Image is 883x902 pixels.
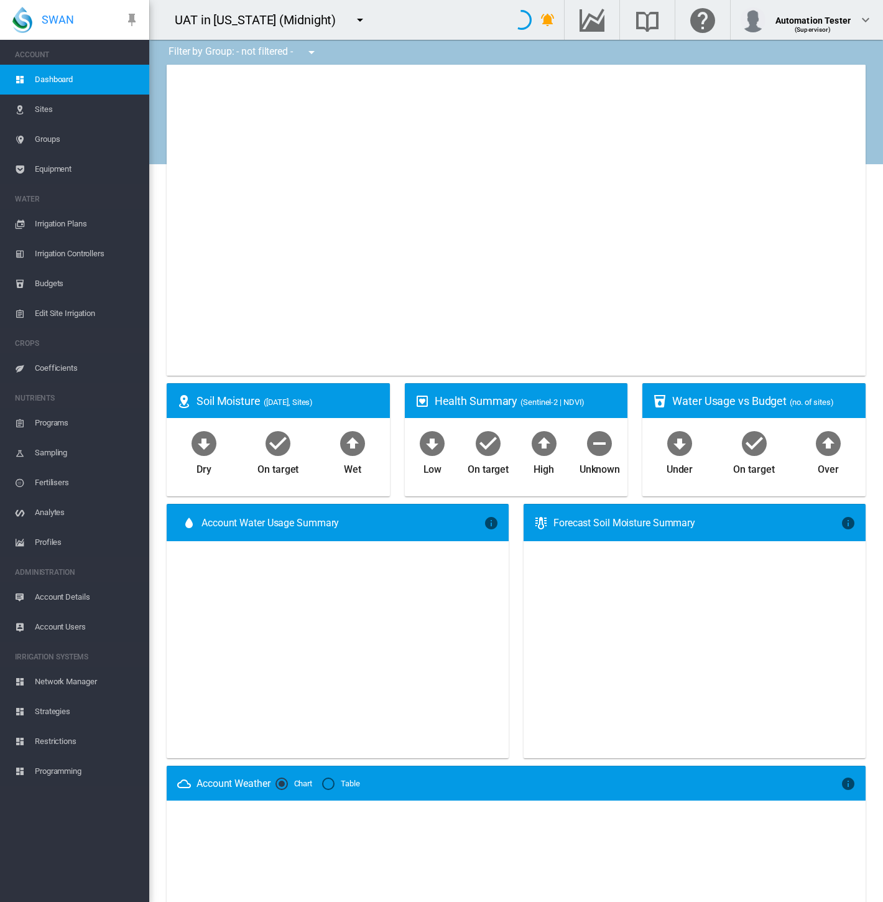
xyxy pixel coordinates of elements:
[177,776,192,791] md-icon: icon-weather-cloudy
[520,398,585,407] span: (Sentinel-2 | NDVI)
[667,458,693,477] div: Under
[35,756,139,786] span: Programming
[733,458,774,477] div: On target
[159,40,328,65] div: Filter by Group: - not filtered -
[175,11,347,29] div: UAT in [US_STATE] (Midnight)
[534,516,548,531] md-icon: icon-thermometer-lines
[263,428,293,458] md-icon: icon-checkbox-marked-circle
[35,239,139,269] span: Irrigation Controllers
[35,582,139,612] span: Account Details
[322,778,360,790] md-radio-button: Table
[35,667,139,697] span: Network Manager
[535,7,560,32] button: icon-bell-ring
[417,428,447,458] md-icon: icon-arrow-down-bold-circle
[529,428,559,458] md-icon: icon-arrow-up-bold-circle
[201,516,484,530] span: Account Water Usage Summary
[553,516,841,530] div: Forecast Soil Moisture Summary
[841,776,856,791] md-icon: icon-information
[540,12,555,27] md-icon: icon-bell-ring
[338,428,368,458] md-icon: icon-arrow-up-bold-circle
[652,394,667,409] md-icon: icon-cup-water
[15,647,139,667] span: IRRIGATION SYSTEMS
[275,778,313,790] md-radio-button: Chart
[196,393,380,409] div: Soil Moisture
[35,528,139,557] span: Profiles
[15,562,139,582] span: ADMINISTRATION
[795,26,831,33] span: (Supervisor)
[632,12,662,27] md-icon: Search the knowledge base
[304,45,319,60] md-icon: icon-menu-down
[35,209,139,239] span: Irrigation Plans
[818,458,839,477] div: Over
[35,727,139,756] span: Restrictions
[348,7,372,32] button: icon-menu-down
[858,12,873,27] md-icon: icon-chevron-down
[435,393,618,409] div: Health Summary
[264,398,313,407] span: ([DATE], Sites)
[196,458,211,477] div: Dry
[35,154,139,184] span: Equipment
[42,12,74,27] span: SWAN
[468,458,509,477] div: On target
[580,458,620,477] div: Unknown
[124,12,139,27] md-icon: icon-pin
[473,428,503,458] md-icon: icon-checkbox-marked-circle
[585,428,614,458] md-icon: icon-minus-circle
[672,393,856,409] div: Water Usage vs Budget
[15,388,139,408] span: NUTRIENTS
[15,333,139,353] span: CROPS
[534,458,554,477] div: High
[775,9,851,22] div: Automation Tester
[12,7,32,33] img: SWAN-Landscape-Logo-Colour-drop.png
[35,612,139,642] span: Account Users
[35,95,139,124] span: Sites
[35,468,139,498] span: Fertilisers
[353,12,368,27] md-icon: icon-menu-down
[790,398,834,407] span: (no. of sites)
[35,269,139,299] span: Budgets
[299,40,324,65] button: icon-menu-down
[35,299,139,328] span: Edit Site Irrigation
[688,12,718,27] md-icon: Click here for help
[577,12,607,27] md-icon: Go to the Data Hub
[665,428,695,458] md-icon: icon-arrow-down-bold-circle
[813,428,843,458] md-icon: icon-arrow-up-bold-circle
[739,428,769,458] md-icon: icon-checkbox-marked-circle
[196,777,270,791] div: Account Weather
[189,428,219,458] md-icon: icon-arrow-down-bold-circle
[35,438,139,468] span: Sampling
[15,189,139,209] span: WATER
[35,697,139,727] span: Strategies
[177,394,192,409] md-icon: icon-map-marker-radius
[257,458,298,477] div: On target
[344,458,361,477] div: Wet
[35,124,139,154] span: Groups
[35,408,139,438] span: Programs
[35,65,139,95] span: Dashboard
[35,353,139,383] span: Coefficients
[15,45,139,65] span: ACCOUNT
[415,394,430,409] md-icon: icon-heart-box-outline
[841,516,856,531] md-icon: icon-information
[35,498,139,528] span: Analytes
[741,7,765,32] img: profile.jpg
[484,516,499,531] md-icon: icon-information
[423,458,442,477] div: Low
[182,516,196,531] md-icon: icon-water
